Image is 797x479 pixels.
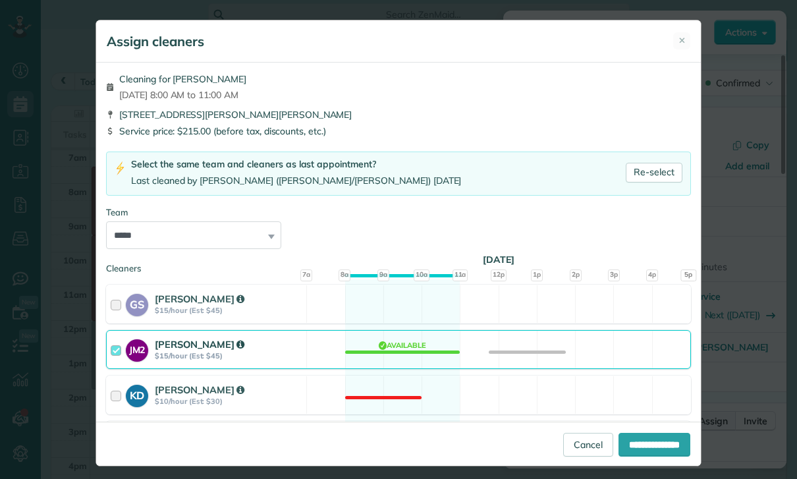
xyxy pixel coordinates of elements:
[155,306,302,315] strong: $15/hour (Est: $45)
[155,397,302,406] strong: $10/hour (Est: $30)
[131,157,461,171] div: Select the same team and cleaners as last appointment?
[106,125,691,138] div: Service price: $215.00 (before tax, discounts, etc.)
[155,383,244,396] strong: [PERSON_NAME]
[155,351,302,360] strong: $15/hour (Est: $45)
[106,108,691,121] div: [STREET_ADDRESS][PERSON_NAME][PERSON_NAME]
[119,88,246,101] span: [DATE] 8:00 AM to 11:00 AM
[107,32,204,51] h5: Assign cleaners
[115,161,126,175] img: lightning-bolt-icon-94e5364df696ac2de96d3a42b8a9ff6ba979493684c50e6bbbcda72601fa0d29.png
[106,262,691,266] div: Cleaners
[155,338,244,351] strong: [PERSON_NAME]
[626,163,682,183] a: Re-select
[155,293,244,305] strong: [PERSON_NAME]
[126,385,148,403] strong: KD
[126,294,148,312] strong: GS
[106,206,691,219] div: Team
[126,339,148,357] strong: JM2
[119,72,246,86] span: Cleaning for [PERSON_NAME]
[131,174,461,188] div: Last cleaned by [PERSON_NAME] ([PERSON_NAME]/[PERSON_NAME]) [DATE]
[678,34,686,47] span: ✕
[563,433,613,457] a: Cancel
